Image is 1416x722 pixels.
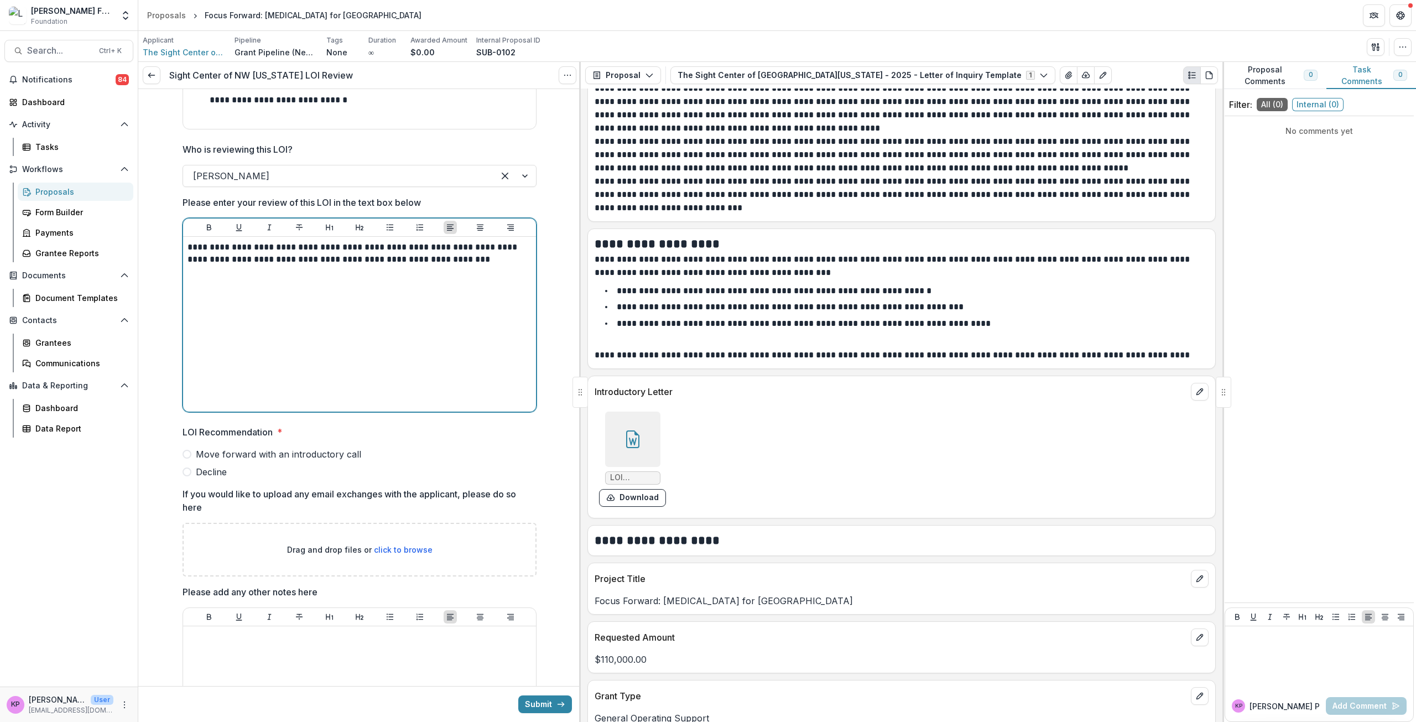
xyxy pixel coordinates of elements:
[1222,62,1326,89] button: Proposal Comments
[1191,383,1209,401] button: edit
[353,221,366,234] button: Heading 2
[18,354,133,372] a: Communications
[202,610,216,624] button: Bold
[323,221,336,234] button: Heading 1
[143,7,190,23] a: Proposals
[1398,71,1402,79] span: 0
[143,46,226,58] a: The Sight Center of [GEOGRAPHIC_DATA][US_STATE]
[595,631,1186,644] p: Requested Amount
[4,311,133,329] button: Open Contacts
[18,224,133,242] a: Payments
[599,489,666,507] button: download-form-response
[116,74,129,85] span: 84
[473,610,487,624] button: Align Center
[599,412,666,507] div: LOI [PERSON_NAME] Fund for the Blind.docxdownload-form-response
[368,46,374,58] p: ∞
[183,143,293,156] p: Who is reviewing this LOI?
[1231,610,1244,624] button: Bold
[595,653,1209,666] p: $110,000.00
[670,66,1055,84] button: The Sight Center of [GEOGRAPHIC_DATA][US_STATE] - 2025 - Letter of Inquiry Template1
[595,385,1186,398] p: Introductory Letter
[29,705,113,715] p: [EMAIL_ADDRESS][DOMAIN_NAME]
[413,610,426,624] button: Ordered List
[293,221,306,234] button: Strike
[444,610,457,624] button: Align Left
[1235,703,1242,709] div: Khanh Phan
[31,17,67,27] span: Foundation
[35,357,124,369] div: Communications
[235,35,261,45] p: Pipeline
[35,141,124,153] div: Tasks
[1378,610,1392,624] button: Align Center
[1191,628,1209,646] button: edit
[595,594,1209,607] p: Focus Forward: [MEDICAL_DATA] for [GEOGRAPHIC_DATA]
[11,701,20,708] div: Khanh Phan
[1292,98,1344,111] span: Internal ( 0 )
[22,96,124,108] div: Dashboard
[9,7,27,24] img: Lavelle Fund for the Blind
[31,5,113,17] div: [PERSON_NAME] Fund for the Blind
[1183,66,1201,84] button: Plaintext view
[196,465,227,479] span: Decline
[1345,610,1358,624] button: Ordered List
[1257,98,1288,111] span: All ( 0 )
[326,46,347,58] p: None
[27,45,92,56] span: Search...
[35,292,124,304] div: Document Templates
[18,289,133,307] a: Document Templates
[353,610,366,624] button: Heading 2
[183,487,530,514] p: If you would like to upload any email exchanges with the applicant, please do so here
[35,206,124,218] div: Form Builder
[1394,610,1408,624] button: Align Right
[118,698,131,711] button: More
[1094,66,1112,84] button: Edit as form
[1363,4,1385,27] button: Partners
[232,221,246,234] button: Underline
[35,247,124,259] div: Grantee Reports
[595,572,1186,585] p: Project Title
[22,120,116,129] span: Activity
[18,399,133,417] a: Dashboard
[504,221,517,234] button: Align Right
[4,71,133,89] button: Notifications84
[35,337,124,349] div: Grantees
[22,381,116,391] span: Data & Reporting
[293,610,306,624] button: Strike
[183,425,273,439] p: LOI Recommendation
[1250,700,1320,712] p: [PERSON_NAME] P
[595,689,1186,703] p: Grant Type
[1329,610,1342,624] button: Bullet List
[22,271,116,281] span: Documents
[4,160,133,178] button: Open Workflows
[410,46,435,58] p: $0.00
[18,419,133,438] a: Data Report
[1326,62,1416,89] button: Task Comments
[496,167,514,185] div: Clear selected options
[183,585,317,599] p: Please add any other notes here
[323,610,336,624] button: Heading 1
[1362,610,1375,624] button: Align Left
[1309,71,1313,79] span: 0
[18,334,133,352] a: Grantees
[143,7,426,23] nav: breadcrumb
[1229,125,1409,137] p: No comments yet
[18,244,133,262] a: Grantee Reports
[476,35,540,45] p: Internal Proposal ID
[35,423,124,434] div: Data Report
[383,610,397,624] button: Bullet List
[1296,610,1309,624] button: Heading 1
[235,46,317,58] p: Grant Pipeline (New Grantees)
[383,221,397,234] button: Bullet List
[35,186,124,198] div: Proposals
[504,610,517,624] button: Align Right
[169,70,353,81] h3: Sight Center of NW [US_STATE] LOI Review
[205,9,421,21] div: Focus Forward: [MEDICAL_DATA] for [GEOGRAPHIC_DATA]
[1191,570,1209,588] button: edit
[147,9,186,21] div: Proposals
[232,610,246,624] button: Underline
[518,695,572,713] button: Submit
[22,75,116,85] span: Notifications
[4,116,133,133] button: Open Activity
[476,46,516,58] p: SUB-0102
[287,544,433,555] p: Drag and drop files or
